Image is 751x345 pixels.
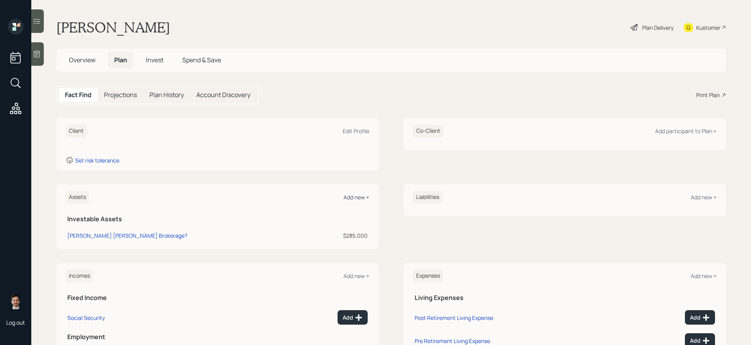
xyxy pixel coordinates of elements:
div: Post Retirement Living Expense [415,314,493,322]
h6: Incomes [66,269,93,282]
img: jonah-coleman-headshot.png [8,294,23,309]
div: Set risk tolerance [75,157,119,164]
h6: Co-Client [413,125,444,137]
div: Add new + [691,193,717,201]
div: Edit Profile [343,127,369,135]
h5: Employment [67,333,368,341]
h6: Liabilities [413,191,442,204]
div: Social Security [67,314,105,322]
div: Add [690,314,710,322]
h6: Expenses [413,269,443,282]
span: Plan [114,56,127,64]
h6: Client [66,125,87,137]
h5: Fixed Income [67,294,368,302]
div: Plan Delivery [642,23,674,32]
div: Add [690,337,710,345]
h5: Investable Assets [67,215,368,223]
div: Add new + [343,272,369,280]
div: Add new + [691,272,717,280]
span: Overview [69,56,95,64]
div: Print Plan [696,91,720,99]
span: Spend & Save [182,56,221,64]
h6: Assets [66,191,89,204]
div: [PERSON_NAME] [PERSON_NAME] Brokerage? [67,231,187,240]
h5: Account Discovery [196,91,250,99]
div: Add new + [343,193,369,201]
button: Add [685,310,715,325]
div: Add participant to Plan + [655,127,717,135]
span: Invest [146,56,163,64]
button: Add [338,310,368,325]
h5: Living Expenses [415,294,715,302]
h1: [PERSON_NAME] [56,19,170,36]
div: Log out [6,319,25,326]
div: Pre Retirement Living Expense [415,337,490,345]
h5: Plan History [149,91,184,99]
h5: Projections [104,91,137,99]
div: Kustomer [696,23,720,32]
div: $285,000 [315,231,368,240]
h5: Fact Find [65,91,92,99]
div: Add [343,314,363,322]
